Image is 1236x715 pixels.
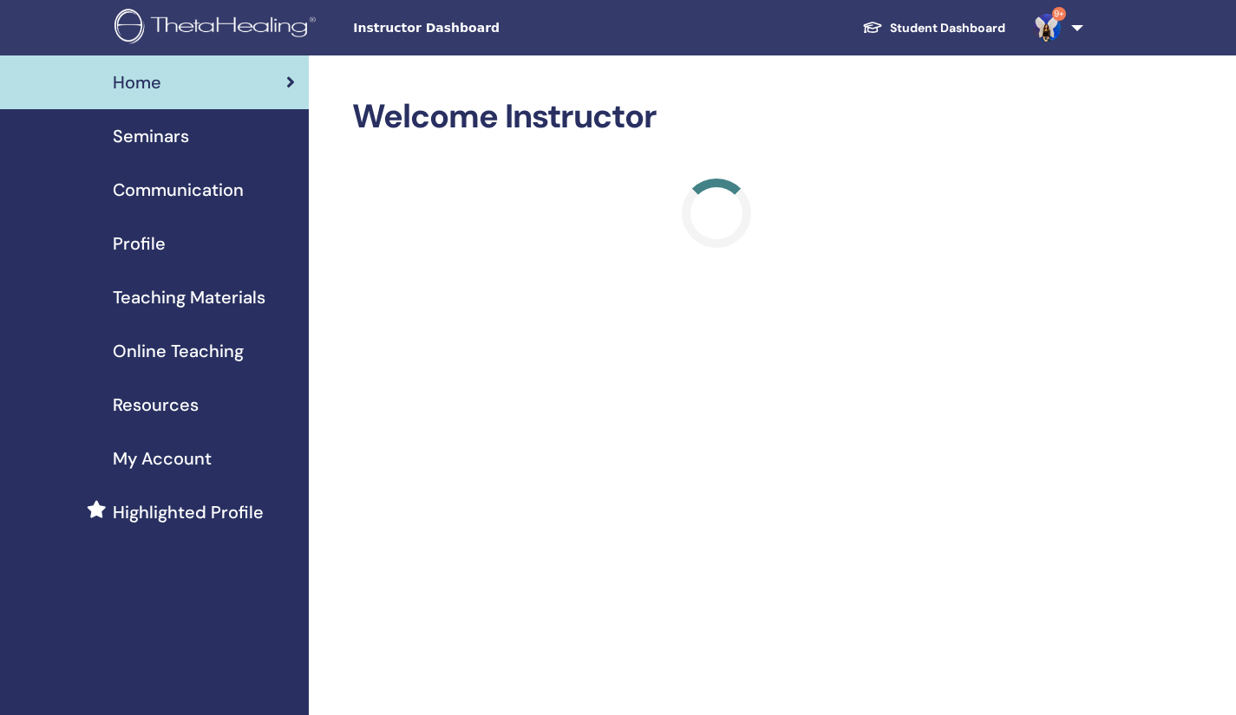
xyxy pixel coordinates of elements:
[113,231,166,257] span: Profile
[113,284,265,310] span: Teaching Materials
[113,499,264,525] span: Highlighted Profile
[113,392,199,418] span: Resources
[114,9,322,48] img: logo.png
[352,97,1080,137] h2: Welcome Instructor
[848,12,1019,44] a: Student Dashboard
[113,69,161,95] span: Home
[1033,14,1061,42] img: default.jpg
[353,19,613,37] span: Instructor Dashboard
[862,20,883,35] img: graduation-cap-white.svg
[113,338,244,364] span: Online Teaching
[1052,7,1066,21] span: 9+
[113,123,189,149] span: Seminars
[113,445,212,471] span: My Account
[113,177,244,203] span: Communication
